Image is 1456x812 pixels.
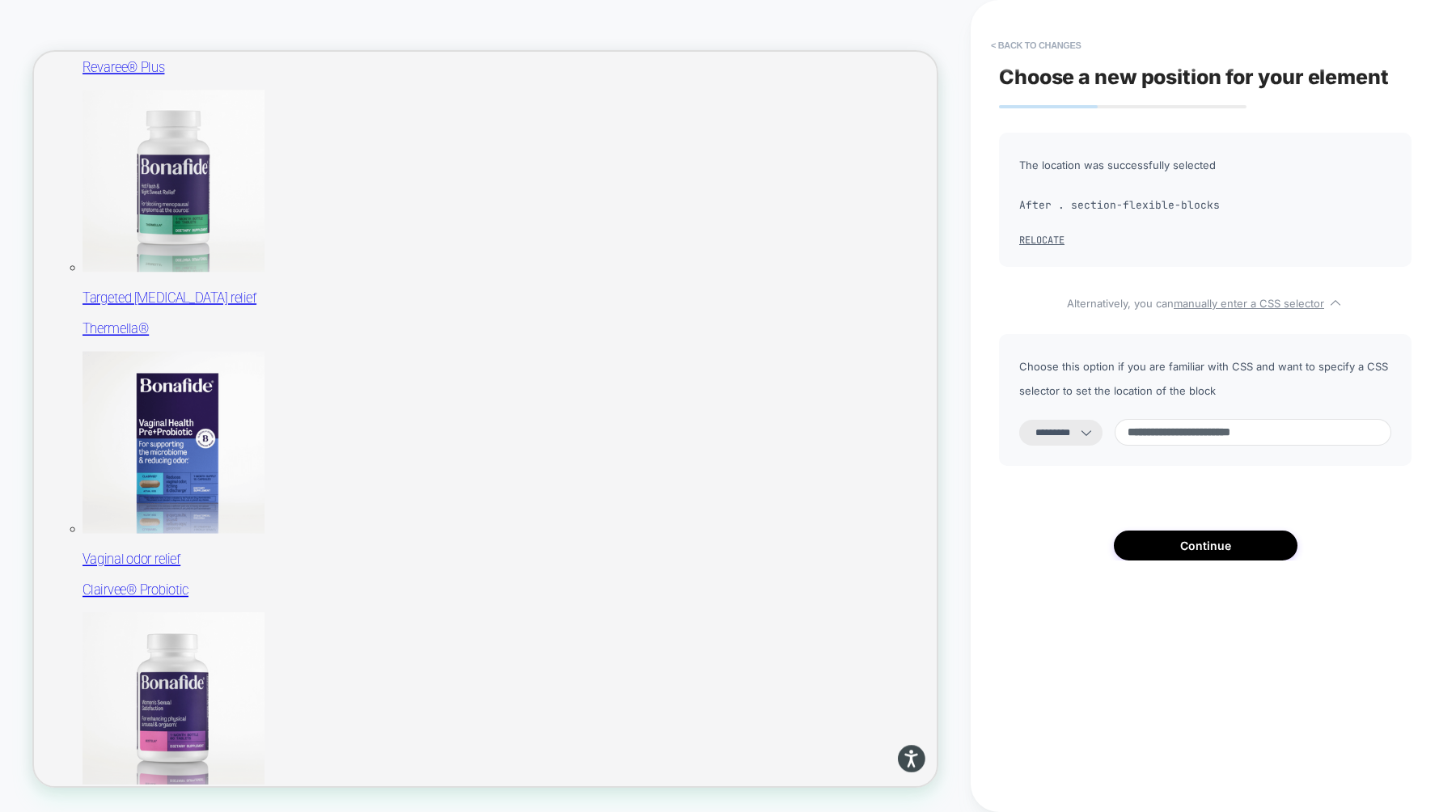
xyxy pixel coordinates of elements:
[65,666,1204,689] p: Vaginal odor relief
[65,400,1204,730] a: Clairvee Probiotic Vaginal odor relief Clairvee® Probiotic
[65,51,307,294] img: Thermella
[65,317,1204,340] p: Targeted [MEDICAL_DATA] relief
[1174,297,1324,310] u: manually enter a CSS selector
[65,707,1204,730] p: Clairvee® Probiotic
[1019,193,1391,218] span: After . section-flexible-blocks
[983,32,1090,58] button: < Back to changes
[999,291,1412,310] span: Alternatively, you can
[65,400,307,642] img: Clairvee Probiotic
[65,10,1204,33] p: Revaree® Plus
[999,65,1389,89] span: Choose a new position for your element
[65,51,1204,382] a: Thermella Targeted [MEDICAL_DATA] relief Thermella®
[1019,153,1391,177] span: The location was successfully selected
[1019,354,1391,403] span: Choose this option if you are familiar with CSS and want to specify a CSS selector to set the loc...
[65,358,1204,382] p: Thermella®
[1114,531,1297,560] button: Continue
[1019,234,1064,247] button: Relocate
